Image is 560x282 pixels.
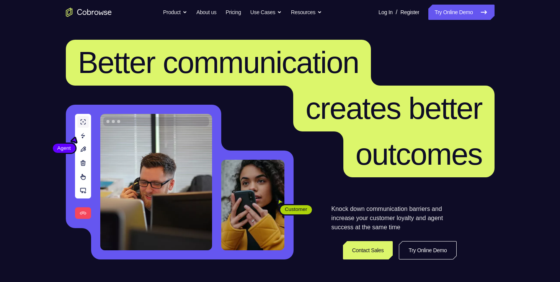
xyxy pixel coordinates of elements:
span: outcomes [356,137,482,171]
a: Contact Sales [343,241,393,259]
a: Pricing [225,5,241,20]
button: Product [163,5,187,20]
a: Try Online Demo [428,5,494,20]
span: creates better [305,91,482,125]
a: Log In [379,5,393,20]
span: / [396,8,397,17]
a: Go to the home page [66,8,112,17]
img: A customer holding their phone [221,160,284,250]
p: Knock down communication barriers and increase your customer loyalty and agent success at the sam... [331,204,457,232]
a: About us [196,5,216,20]
a: Register [400,5,419,20]
a: Try Online Demo [399,241,456,259]
img: A customer support agent talking on the phone [100,114,212,250]
span: Better communication [78,45,359,79]
button: Resources [291,5,322,20]
button: Use Cases [250,5,282,20]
